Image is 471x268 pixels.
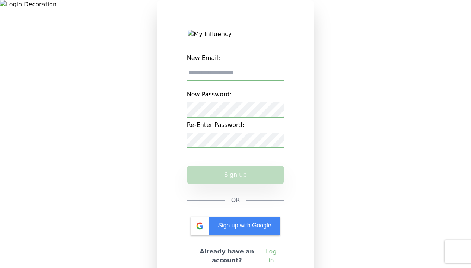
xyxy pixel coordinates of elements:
img: My Influency [188,30,283,39]
label: New Password: [187,87,284,102]
label: New Email: [187,51,284,66]
span: Sign up with Google [218,222,271,229]
label: Re-Enter Password: [187,118,284,133]
h2: Already have an account? [193,247,261,265]
div: Sign up with Google [191,217,280,235]
span: OR [231,196,240,205]
button: Sign up [187,166,284,184]
a: Log in [264,247,278,265]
